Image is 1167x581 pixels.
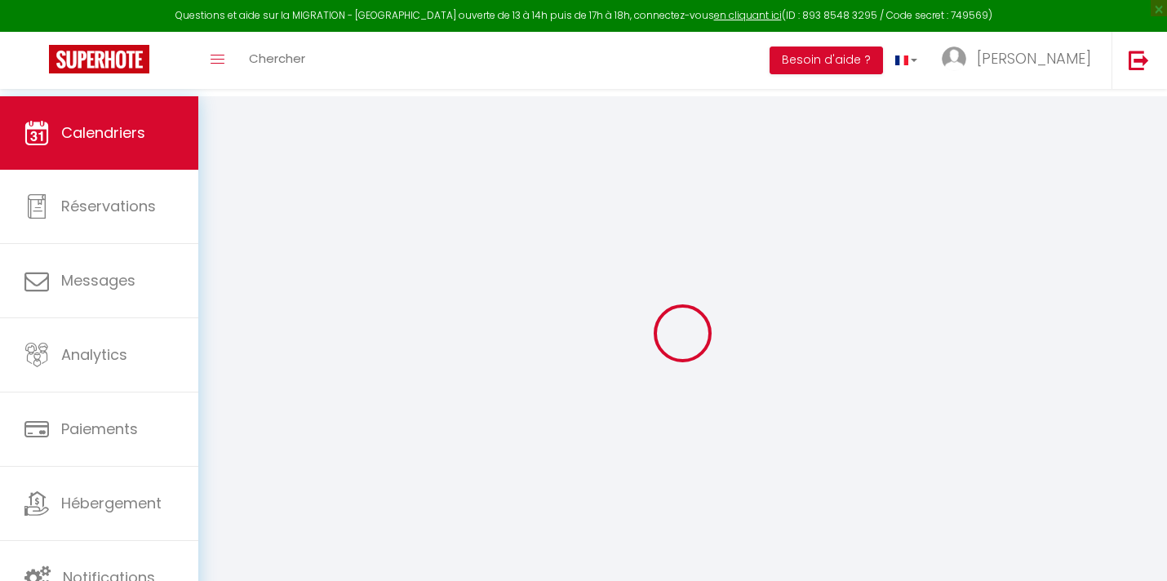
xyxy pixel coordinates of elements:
[770,47,883,74] button: Besoin d'aide ?
[61,493,162,513] span: Hébergement
[249,50,305,67] span: Chercher
[61,419,138,439] span: Paiements
[714,8,782,22] a: en cliquant ici
[61,270,135,290] span: Messages
[942,47,966,71] img: ...
[977,48,1091,69] span: [PERSON_NAME]
[61,196,156,216] span: Réservations
[49,45,149,73] img: Super Booking
[237,32,317,89] a: Chercher
[61,122,145,143] span: Calendriers
[1129,50,1149,70] img: logout
[61,344,127,365] span: Analytics
[930,32,1112,89] a: ... [PERSON_NAME]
